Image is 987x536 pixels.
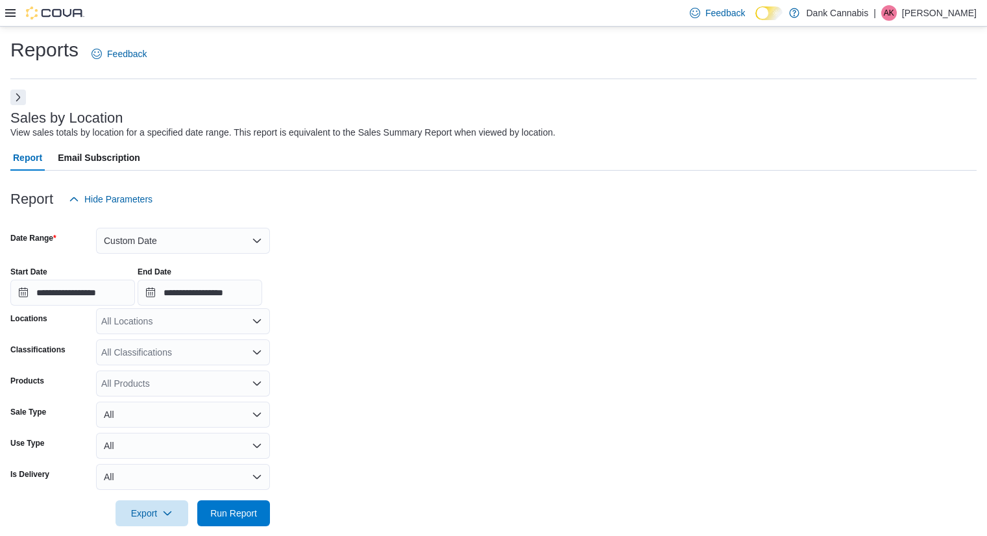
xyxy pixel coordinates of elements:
[13,145,42,171] span: Report
[705,6,745,19] span: Feedback
[252,316,262,326] button: Open list of options
[96,228,270,254] button: Custom Date
[806,5,868,21] p: Dank Cannabis
[10,407,46,417] label: Sale Type
[197,500,270,526] button: Run Report
[123,500,180,526] span: Export
[138,267,171,277] label: End Date
[10,469,49,480] label: Is Delivery
[10,126,555,140] div: View sales totals by location for a specified date range. This report is equivalent to the Sales ...
[58,145,140,171] span: Email Subscription
[881,5,897,21] div: Arshi Kalkat
[96,433,270,459] button: All
[10,233,56,243] label: Date Range
[755,6,783,20] input: Dark Mode
[884,5,894,21] span: AK
[10,345,66,355] label: Classifications
[902,5,977,21] p: [PERSON_NAME]
[116,500,188,526] button: Export
[10,267,47,277] label: Start Date
[873,5,876,21] p: |
[107,47,147,60] span: Feedback
[84,193,152,206] span: Hide Parameters
[210,507,257,520] span: Run Report
[10,376,44,386] label: Products
[86,41,152,67] a: Feedback
[252,378,262,389] button: Open list of options
[10,110,123,126] h3: Sales by Location
[10,280,135,306] input: Press the down key to open a popover containing a calendar.
[64,186,158,212] button: Hide Parameters
[10,191,53,207] h3: Report
[138,280,262,306] input: Press the down key to open a popover containing a calendar.
[10,438,44,448] label: Use Type
[96,402,270,428] button: All
[96,464,270,490] button: All
[26,6,84,19] img: Cova
[10,313,47,324] label: Locations
[10,90,26,105] button: Next
[10,37,79,63] h1: Reports
[252,347,262,358] button: Open list of options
